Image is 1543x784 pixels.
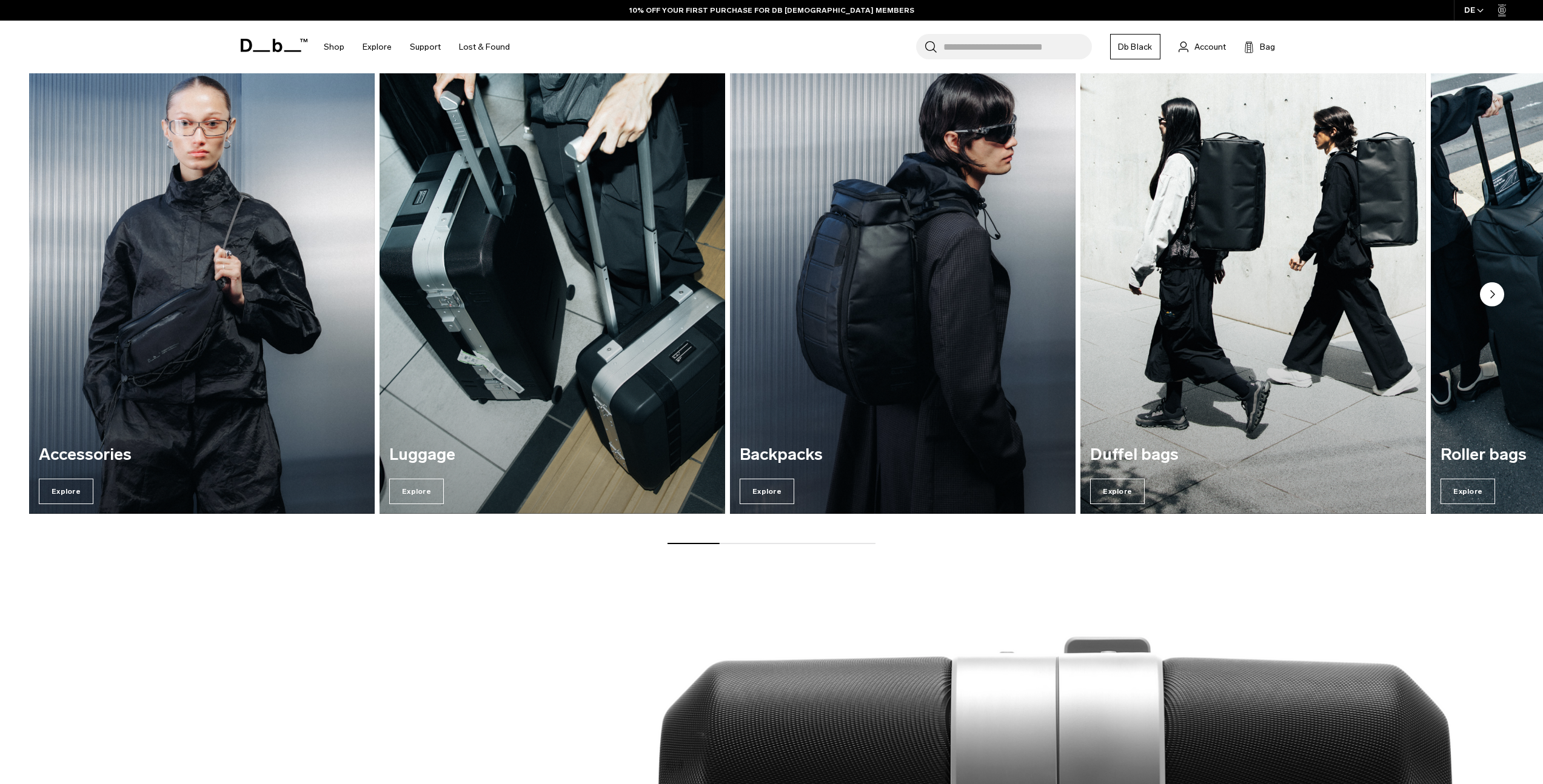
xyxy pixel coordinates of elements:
nav: Main Navigation [315,21,519,73]
button: Next slide [1480,282,1504,309]
a: Luggage Explore [380,47,725,514]
div: 3 / 7 [730,47,1076,514]
span: Explore [389,479,444,504]
h3: Accessories [39,446,365,464]
button: Bag [1244,39,1275,54]
h3: Luggage [389,446,715,464]
div: 1 / 7 [29,47,375,514]
h3: Backpacks [740,446,1066,464]
h3: Duffel bags [1090,446,1416,464]
a: Support [410,25,441,68]
span: Account [1194,41,1226,53]
a: Account [1179,39,1226,54]
span: Explore [1441,479,1495,504]
a: Explore [363,25,392,68]
span: Bag [1260,41,1275,53]
a: Backpacks Explore [730,47,1076,514]
a: Db Black [1110,34,1160,59]
span: Explore [39,479,93,504]
a: Duffel bags Explore [1080,47,1426,514]
span: Explore [740,479,794,504]
span: Explore [1090,479,1145,504]
a: 10% OFF YOUR FIRST PURCHASE FOR DB [DEMOGRAPHIC_DATA] MEMBERS [629,5,914,16]
a: Lost & Found [459,25,510,68]
div: 2 / 7 [380,47,725,514]
div: 4 / 7 [1080,47,1426,514]
a: Shop [324,25,344,68]
a: Accessories Explore [29,47,375,514]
